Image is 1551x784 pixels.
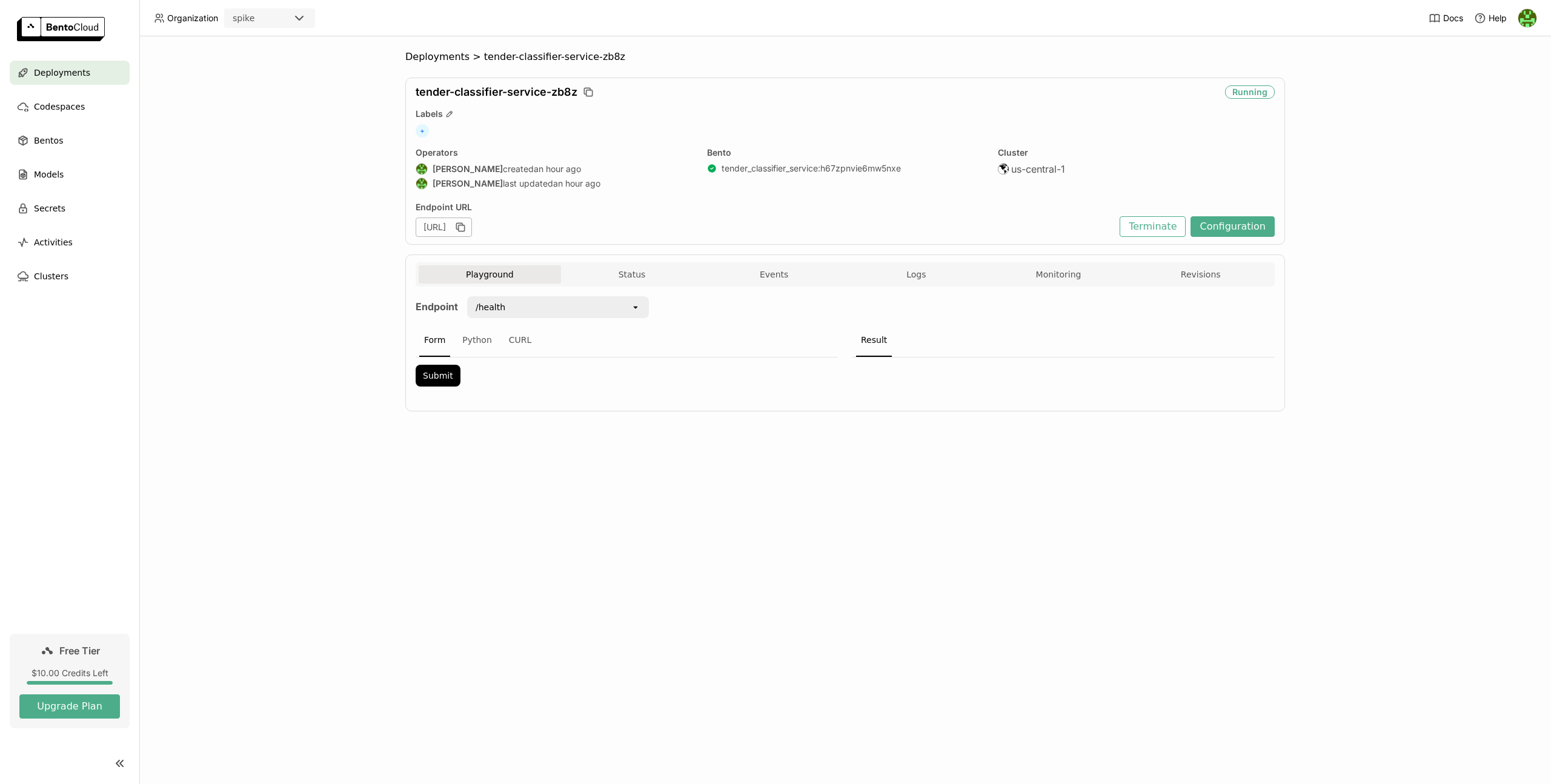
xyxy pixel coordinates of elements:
div: Cluster [998,147,1275,158]
svg: open [631,302,640,312]
div: Operators [416,147,692,158]
nav: Breadcrumbs navigation [405,51,1285,63]
span: Codespaces [34,99,85,114]
span: Deployments [405,51,470,63]
span: an hour ago [553,178,600,189]
span: Clusters [34,269,68,284]
span: + [416,124,429,138]
a: Secrets [10,196,130,221]
span: Activities [34,235,73,250]
img: Michael Gendy [416,178,427,189]
span: us-central-1 [1011,163,1065,175]
button: Configuration [1191,216,1275,237]
span: Deployments [34,65,90,80]
input: Selected /health. [506,301,508,313]
button: Events [703,265,845,284]
div: Labels [416,108,1275,119]
strong: [PERSON_NAME] [433,164,503,174]
button: Revisions [1129,265,1272,284]
a: Clusters [10,264,130,288]
div: Form [419,324,450,357]
div: Python [457,324,497,357]
button: Playground [419,265,561,284]
div: last updated [416,178,692,190]
button: Status [561,265,703,284]
div: Running [1225,85,1275,99]
a: Activities [10,230,130,254]
img: Michael Gendy [416,164,427,174]
span: Secrets [34,201,65,216]
div: Result [856,324,892,357]
button: Terminate [1120,216,1186,237]
a: Bentos [10,128,130,153]
span: Free Tier [59,645,100,657]
span: Help [1489,13,1507,24]
a: Models [10,162,130,187]
strong: Endpoint [416,301,458,313]
a: Deployments [10,61,130,85]
div: Help [1474,12,1507,24]
div: Endpoint URL [416,202,1114,213]
button: Submit [416,365,460,387]
span: > [470,51,484,63]
span: Docs [1443,13,1463,24]
a: Codespaces [10,95,130,119]
img: logo [17,17,105,41]
button: Monitoring [988,265,1130,284]
div: [URL] [416,218,472,237]
div: spike [233,12,254,24]
div: /health [476,301,505,313]
div: created [416,163,692,175]
span: tender-classifier-service-zb8z [416,85,577,99]
img: Michael Gendy [1518,9,1536,27]
span: Models [34,167,64,182]
a: tender_classifier_service:h67zpnvie6mw5nxe [722,163,901,174]
div: CURL [504,324,537,357]
span: Bentos [34,133,63,148]
a: Free Tier$10.00 Credits LeftUpgrade Plan [10,634,130,728]
div: Bento [707,147,984,158]
strong: [PERSON_NAME] [433,178,503,189]
a: Docs [1429,12,1463,24]
span: an hour ago [534,164,581,174]
span: Logs [906,269,926,280]
button: Upgrade Plan [19,694,120,719]
div: $10.00 Credits Left [19,668,120,679]
span: tender-classifier-service-zb8z [484,51,625,63]
span: Organization [167,13,218,24]
input: Selected spike. [256,13,257,25]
